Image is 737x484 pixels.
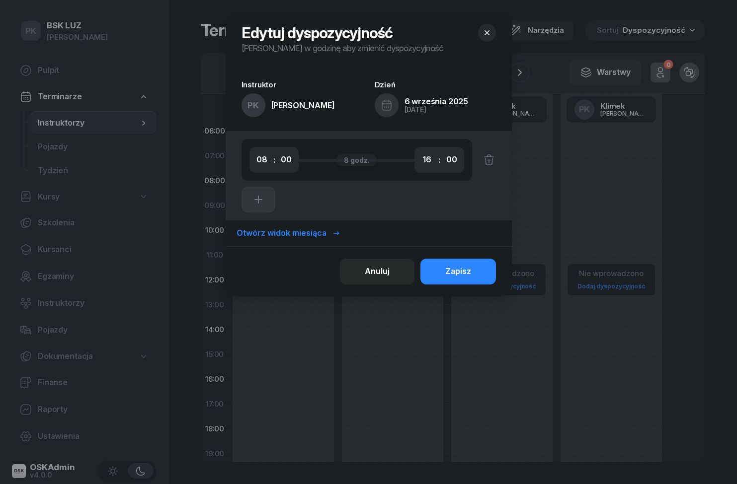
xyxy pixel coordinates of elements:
[242,24,443,42] h1: Edytuj dyspozycyjność
[420,259,496,284] button: Zapisz
[242,42,443,55] p: [PERSON_NAME] w godzinę aby zmienić dyspozycyjność
[237,227,340,240] div: Otwórz widok miesiąca
[273,154,275,166] div: :
[226,220,351,246] button: Otwórz widok miesiąca
[445,265,471,278] div: Zapisz
[336,154,378,166] div: 8 godz.
[438,154,440,166] div: :
[405,96,469,106] span: 6 września 2025
[365,265,390,278] div: Anuluj
[247,101,259,110] span: PK
[271,101,335,109] div: [PERSON_NAME]
[340,259,414,284] button: Anuluj
[405,105,426,114] span: [DATE]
